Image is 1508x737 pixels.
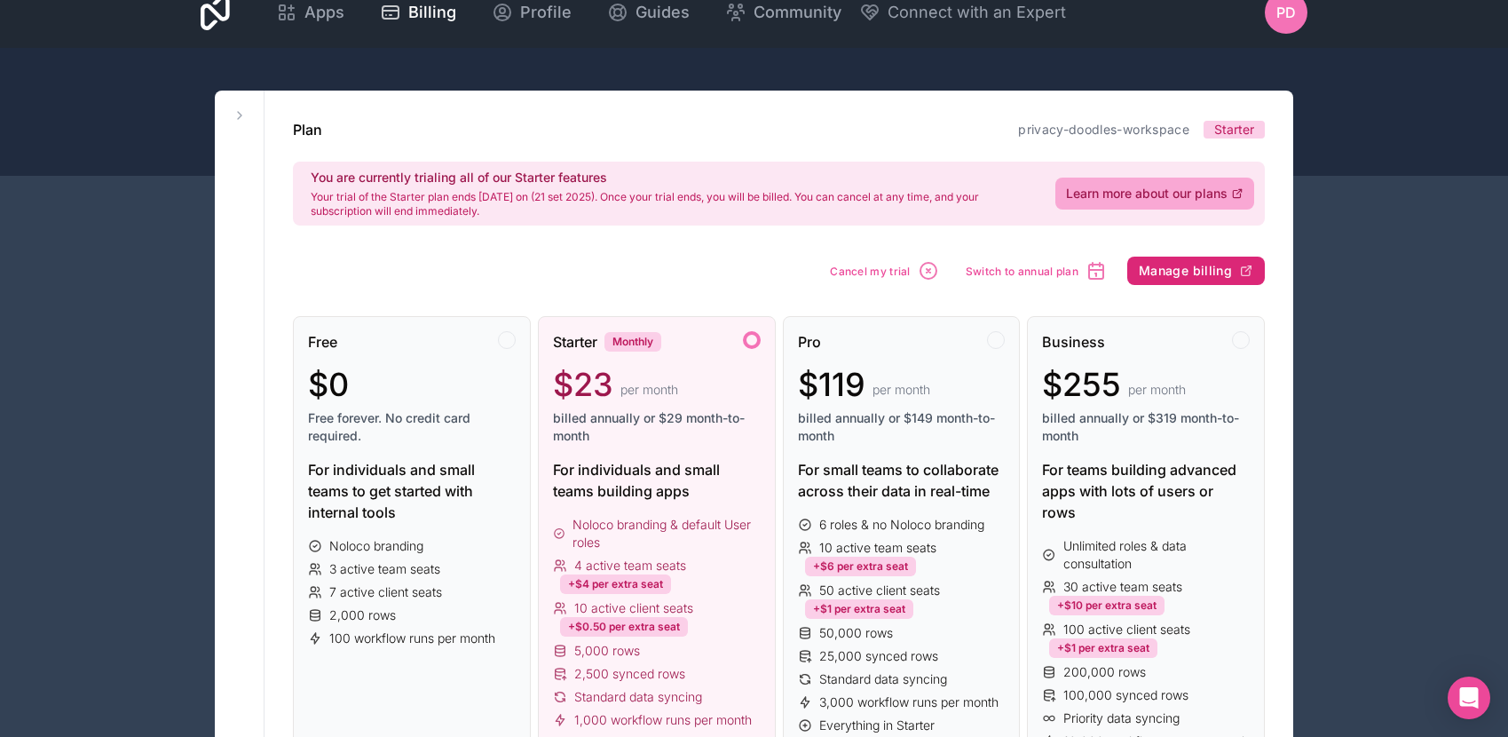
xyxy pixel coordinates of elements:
span: Starter [553,331,597,353]
div: +$1 per extra seat [805,599,913,619]
span: 10 active client seats [574,599,693,617]
h1: Plan [293,119,322,140]
span: per month [1128,381,1186,399]
span: per month [872,381,930,399]
div: +$10 per extra seat [1049,596,1165,615]
span: 50,000 rows [819,624,893,642]
p: Your trial of the Starter plan ends [DATE] on (21 set 2025). Once your trial ends, you will be bi... [311,190,1034,218]
span: 100 workflow runs per month [329,630,495,647]
span: Noloco branding [329,537,423,555]
div: +$6 per extra seat [805,557,916,576]
span: 1,000 workflow runs per month [574,711,752,729]
span: Standard data syncing [819,670,947,688]
span: Priority data syncing [1063,709,1180,727]
span: Unlimited roles & data consultation [1063,537,1250,573]
span: 2,000 rows [329,606,396,624]
a: Learn more about our plans [1055,178,1254,210]
div: +$4 per extra seat [560,575,671,594]
span: PD [1276,2,1296,23]
span: billed annually or $29 month-to-month [553,409,761,445]
h2: You are currently trialing all of our Starter features [311,169,1034,186]
span: 100 active client seats [1063,621,1190,638]
div: For individuals and small teams to get started with internal tools [308,459,516,523]
button: Switch to annual plan [959,254,1113,288]
span: Manage billing [1139,263,1232,279]
span: Business [1042,331,1105,353]
span: 2,500 synced rows [574,665,685,683]
a: privacy-doodles-workspace [1018,122,1189,137]
button: Cancel my trial [824,254,945,288]
span: 200,000 rows [1063,663,1146,681]
span: 50 active client seats [819,582,940,599]
span: $23 [553,367,613,402]
span: Standard data syncing [574,688,702,706]
span: 100,000 synced rows [1063,686,1188,704]
span: 3,000 workflow runs per month [819,693,999,711]
span: Learn more about our plans [1066,185,1228,202]
span: Pro [798,331,821,353]
span: $119 [798,367,865,402]
div: Monthly [604,332,661,352]
div: +$1 per extra seat [1049,638,1157,658]
span: $255 [1042,367,1121,402]
div: Open Intercom Messenger [1448,677,1490,719]
span: Starter [1214,121,1254,139]
span: 7 active client seats [329,583,442,601]
span: Free forever. No credit card required. [308,409,516,445]
span: 30 active team seats [1063,578,1182,596]
span: per month [620,381,678,399]
div: For individuals and small teams building apps [553,459,761,502]
span: billed annually or $319 month-to-month [1042,409,1250,445]
div: For small teams to collaborate across their data in real-time [798,459,1006,502]
span: Free [308,331,337,353]
span: billed annually or $149 month-to-month [798,409,1006,445]
span: 6 roles & no Noloco branding [819,516,984,534]
span: 5,000 rows [574,642,640,660]
span: 3 active team seats [329,560,440,578]
div: For teams building advanced apps with lots of users or rows [1042,459,1250,523]
span: Noloco branding & default User roles [572,516,760,551]
span: 10 active team seats [819,539,936,557]
button: Manage billing [1127,257,1265,285]
span: Switch to annual plan [966,265,1078,278]
span: $0 [308,367,349,402]
span: 4 active team seats [574,557,686,575]
div: +$0.50 per extra seat [560,617,688,637]
span: Cancel my trial [830,265,911,278]
span: 25,000 synced rows [819,647,938,665]
span: Everything in Starter [819,717,935,734]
